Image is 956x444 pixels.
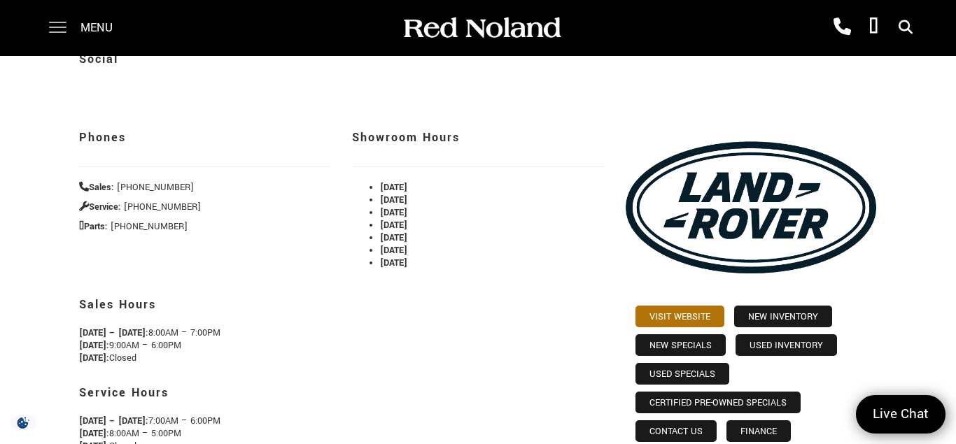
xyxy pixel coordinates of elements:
strong: [DATE]: [79,427,109,440]
strong: [DATE] – [DATE]: [79,327,148,339]
strong: [DATE] – [DATE]: [79,415,148,427]
a: Used Specials [635,363,729,385]
strong: [DATE]: [79,339,109,352]
a: Contact Us [635,420,717,442]
a: New Inventory [734,306,832,327]
h3: Phones [79,123,331,152]
strong: Parts: [79,220,108,233]
strong: [DATE]: [79,352,109,364]
strong: [DATE] [380,244,407,257]
h3: Social [79,45,877,74]
a: Live Chat [856,395,946,434]
p: 8:00AM – 7:00PM 9:00AM – 6:00PM Closed [79,327,604,364]
span: [PHONE_NUMBER] [111,220,188,233]
img: Opt-Out Icon [7,415,39,430]
img: Red Noland Auto Group [401,16,562,41]
h3: Service Hours [79,378,604,408]
strong: [DATE] [380,231,407,244]
strong: [DATE] [380,257,407,269]
strong: [DATE] [380,206,407,219]
strong: [DATE] [380,194,407,206]
a: Certified Pre-Owned Specials [635,392,801,413]
h3: Sales Hours [79,290,604,320]
span: [PHONE_NUMBER] [117,181,194,194]
strong: [DATE] [380,181,407,194]
section: Click to Open Cookie Consent Modal [7,415,39,430]
img: Land Rover Colorado Springs [625,109,877,306]
a: Finance [726,420,791,442]
span: [PHONE_NUMBER] [124,201,201,213]
a: Used Inventory [736,334,837,356]
strong: [DATE] [380,219,407,231]
h3: Showroom Hours [352,123,604,152]
strong: Sales: [79,181,114,194]
a: Visit Website [635,306,724,327]
strong: Service: [79,201,121,213]
a: New Specials [635,334,726,356]
span: Live Chat [866,405,936,424]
